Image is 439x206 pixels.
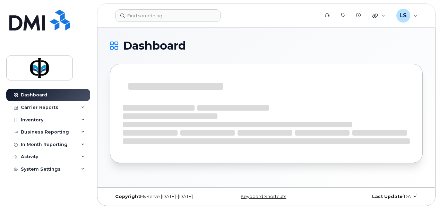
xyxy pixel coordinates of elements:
div: MyServe [DATE]–[DATE] [110,194,214,199]
a: Keyboard Shortcuts [241,194,286,199]
strong: Last Update [372,194,403,199]
span: Dashboard [123,41,186,51]
div: [DATE] [318,194,423,199]
strong: Copyright [115,194,140,199]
